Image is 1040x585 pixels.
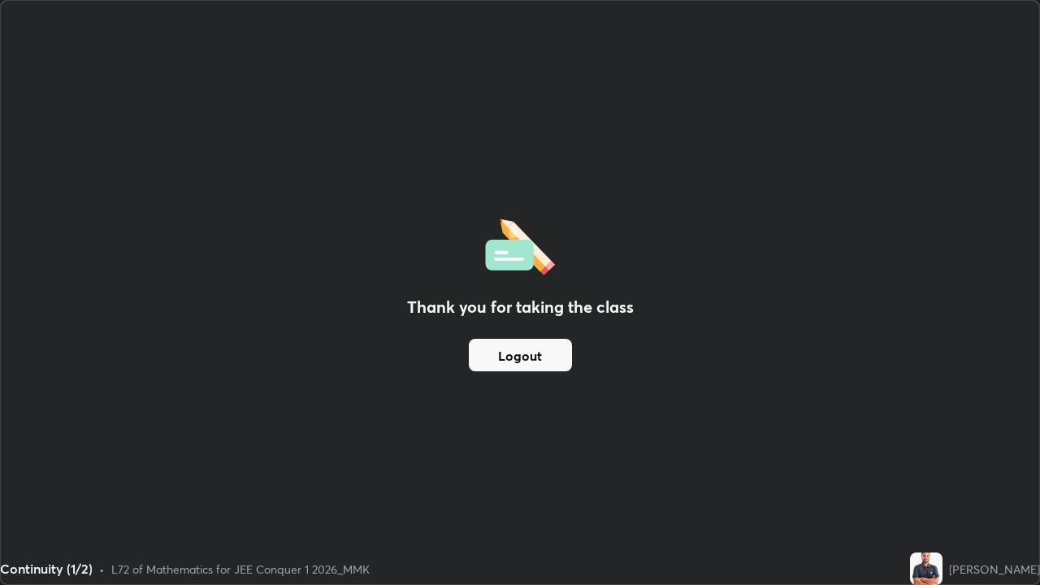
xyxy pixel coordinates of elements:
[485,214,555,275] img: offlineFeedback.1438e8b3.svg
[407,295,634,319] h2: Thank you for taking the class
[99,561,105,578] div: •
[111,561,370,578] div: L72 of Mathematics for JEE Conquer 1 2026_MMK
[469,339,572,371] button: Logout
[949,561,1040,578] div: [PERSON_NAME]
[910,552,942,585] img: ef9934dcb0874e5a9d75c64c684e6fbb.jpg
